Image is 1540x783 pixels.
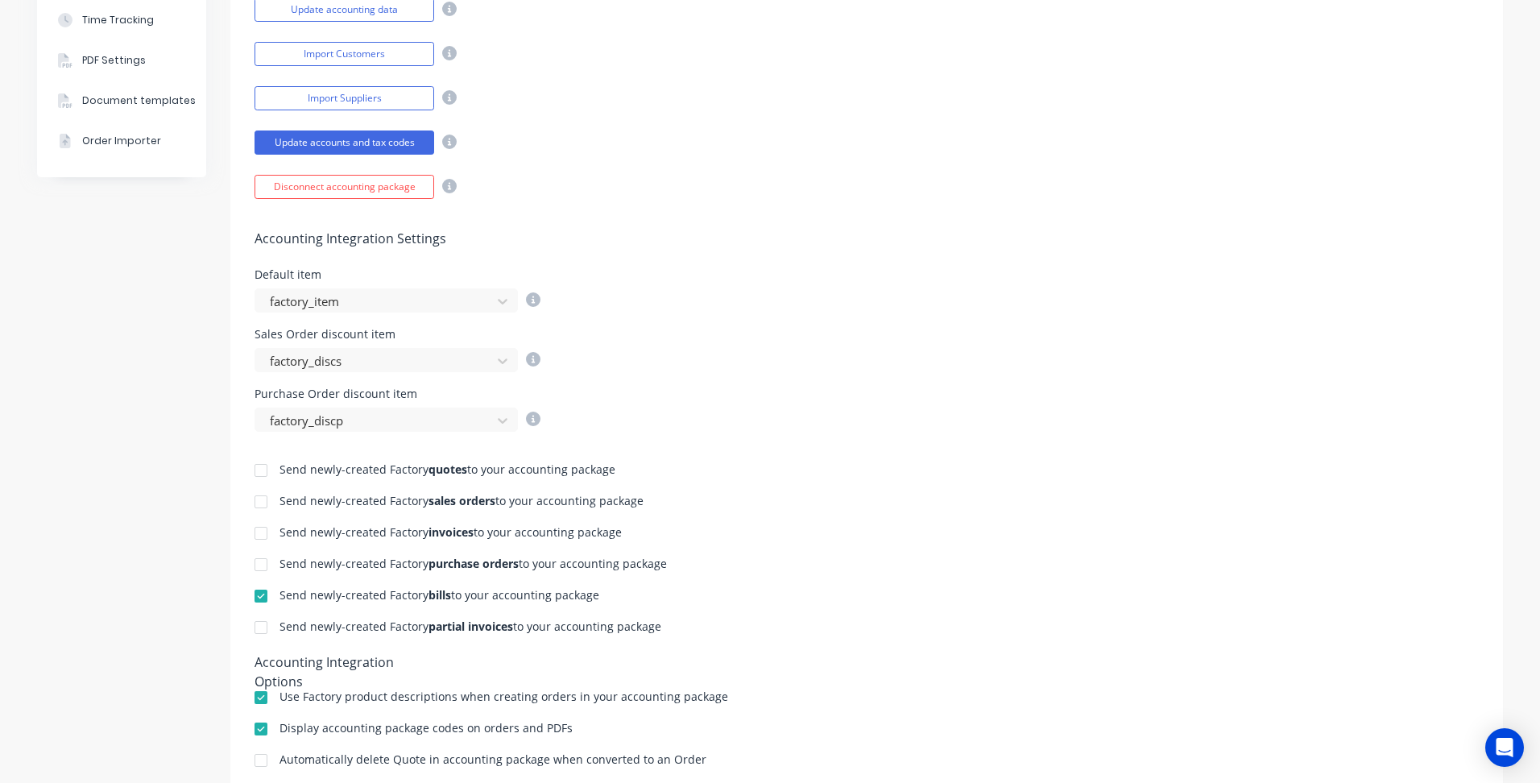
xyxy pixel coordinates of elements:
[82,13,154,27] div: Time Tracking
[279,691,728,702] div: Use Factory product descriptions when creating orders in your accounting package
[279,464,615,475] div: Send newly-created Factory to your accounting package
[279,590,599,601] div: Send newly-created Factory to your accounting package
[279,621,661,632] div: Send newly-created Factory to your accounting package
[82,134,161,148] div: Order Importer
[82,53,146,68] div: PDF Settings
[255,231,1479,246] h5: Accounting Integration Settings
[255,86,434,110] button: Import Suppliers
[428,619,513,634] b: partial invoices
[279,754,706,765] div: Automatically delete Quote in accounting package when converted to an Order
[255,652,444,675] div: Accounting Integration Options
[428,462,467,477] b: quotes
[279,495,644,507] div: Send newly-created Factory to your accounting package
[279,527,622,538] div: Send newly-created Factory to your accounting package
[255,42,434,66] button: Import Customers
[37,40,206,81] button: PDF Settings
[255,329,540,340] div: Sales Order discount item
[82,93,196,108] div: Document templates
[37,121,206,161] button: Order Importer
[255,175,434,199] button: Disconnect accounting package
[279,558,667,570] div: Send newly-created Factory to your accounting package
[428,524,474,540] b: invoices
[428,493,495,508] b: sales orders
[37,81,206,121] button: Document templates
[1485,728,1524,767] div: Open Intercom Messenger
[255,269,540,280] div: Default item
[255,130,434,155] button: Update accounts and tax codes
[255,388,540,400] div: Purchase Order discount item
[428,556,519,571] b: purchase orders
[428,587,451,603] b: bills
[279,723,573,734] div: Display accounting package codes on orders and PDFs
